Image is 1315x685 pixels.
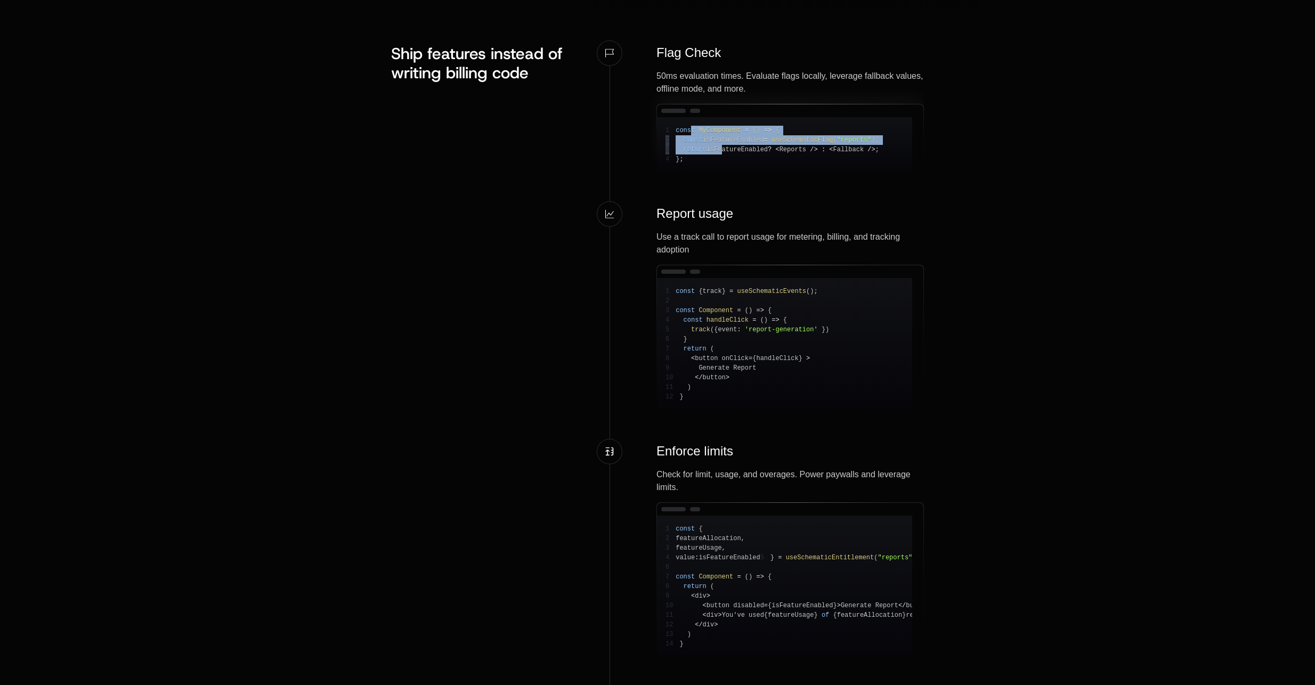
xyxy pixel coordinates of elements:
span: ? [768,146,772,153]
span: ( [745,307,749,314]
span: = [764,602,768,609]
span: Report [733,364,756,372]
span: } [814,611,817,619]
span: button [906,602,929,609]
span: / [699,621,702,629]
span: < [703,602,707,609]
span: ) [764,316,768,324]
span: } [684,336,687,343]
span: / [902,602,906,609]
span: ) [687,631,691,638]
span: } [679,640,683,648]
span: { [764,611,768,619]
span: = [729,288,733,295]
span: : [822,146,825,153]
div: Check for limit, usage, and overages. Power paywalls and leverage limits. [656,468,924,494]
span: } [676,156,679,163]
span: ) [810,288,814,295]
span: ; [679,156,683,163]
span: = [737,573,741,581]
span: } [770,554,774,561]
span: / [867,146,871,153]
span: featureAllocation [837,611,902,619]
span: featureUsage [768,611,814,619]
span: > [707,592,710,600]
span: : [695,554,699,561]
span: 7 [665,572,676,582]
span: div [707,611,718,619]
span: 8 [665,354,676,363]
span: > [837,602,841,609]
div: Report usage [656,205,924,222]
span: 9 [665,363,676,373]
span: useSchematicEvents [737,288,806,295]
span: 've used [733,611,764,619]
span: } [679,393,683,401]
span: } [722,288,726,295]
span: ( [745,573,749,581]
span: ( [833,136,837,144]
span: ( [710,326,714,333]
span: ) [871,136,875,144]
span: 4 [665,553,676,562]
span: = [745,127,749,134]
div: Flag Check [656,44,924,61]
span: return [684,345,707,353]
span: 12 [665,620,679,630]
span: = [764,136,768,144]
span: const [676,573,695,581]
span: ) [749,573,752,581]
span: ; [875,146,879,153]
span: = [737,307,741,314]
span: 5 [665,325,676,335]
span: return [684,583,707,590]
span: ) [825,326,829,333]
span: track [703,288,722,295]
span: > [872,146,875,153]
span: ( [710,345,714,353]
span: 2 [665,534,676,543]
span: of [822,611,829,619]
span: value [676,554,695,561]
span: 6 [665,335,676,344]
span: < [691,592,695,600]
span: You [722,611,734,619]
span: useSchematicEntitlement [786,554,874,561]
span: event [718,326,737,333]
span: const [676,525,695,533]
span: const [684,316,703,324]
span: < [703,611,707,619]
span: Generate [699,364,729,372]
span: 1 [665,126,676,135]
span: Report [875,602,898,609]
span: ) [756,127,760,134]
span: button onClick [695,355,749,362]
span: 3 [665,306,676,315]
span: { [752,355,756,362]
span: : [737,326,741,333]
span: 11 [665,610,679,620]
span: Ship features instead of writing billing code [391,43,563,83]
span: 1 [665,287,676,296]
span: 6 [665,562,676,572]
span: => [772,316,779,324]
span: isFeatureEnabled [703,136,764,144]
span: div [695,592,707,600]
span: "reports" [837,136,872,144]
span: 'report-generation' [745,326,818,333]
span: reports [906,611,932,619]
span: Component [699,307,733,314]
span: 3 [665,145,676,154]
span: { [775,127,779,134]
span: 10 [665,601,679,610]
span: , [722,544,726,552]
span: ; [814,288,817,295]
span: 4 [665,154,676,164]
span: 10 [665,373,679,382]
span: 4 [665,315,676,325]
span: featureUsage [676,544,721,552]
span: 11 [665,382,679,392]
span: < [829,146,833,153]
span: ) [687,384,691,391]
div: Use a track call to report usage for metering, billing, and tracking adoption [656,231,924,256]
